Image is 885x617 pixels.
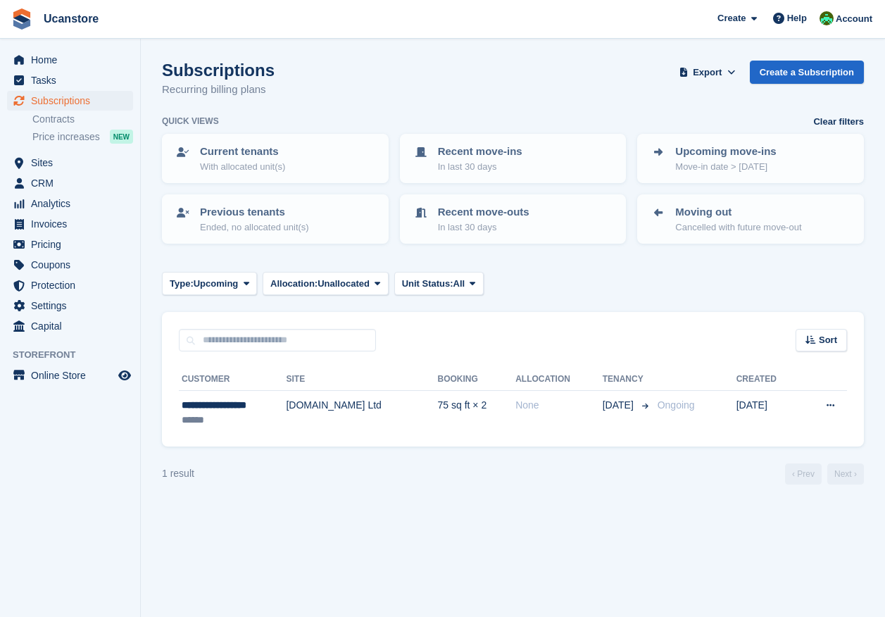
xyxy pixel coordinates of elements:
span: Help [787,11,807,25]
a: Contracts [32,113,133,126]
p: Moving out [675,204,801,220]
span: [DATE] [603,398,636,413]
a: Preview store [116,367,133,384]
p: Recent move-ins [438,144,522,160]
a: menu [7,275,133,295]
p: Recurring billing plans [162,82,275,98]
button: Export [677,61,739,84]
span: Export [693,66,722,80]
a: menu [7,91,133,111]
a: menu [7,50,133,70]
a: Next [827,463,864,485]
div: 1 result [162,466,194,481]
span: CRM [31,173,115,193]
span: Sort [819,333,837,347]
p: Recent move-outs [438,204,529,220]
span: Protection [31,275,115,295]
p: Previous tenants [200,204,309,220]
img: Leanne Tythcott [820,11,834,25]
a: menu [7,70,133,90]
nav: Page [782,463,867,485]
p: Cancelled with future move-out [675,220,801,235]
p: Current tenants [200,144,285,160]
button: Type: Upcoming [162,272,257,295]
a: Previous [785,463,822,485]
span: Unit Status: [402,277,453,291]
th: Allocation [515,368,603,391]
span: Create [717,11,746,25]
span: Allocation: [270,277,318,291]
button: Unit Status: All [394,272,484,295]
a: menu [7,296,133,316]
p: In last 30 days [438,220,529,235]
a: Upcoming move-ins Move-in date > [DATE] [639,135,862,182]
td: [DATE] [736,391,801,435]
span: Storefront [13,348,140,362]
span: Home [31,50,115,70]
a: Previous tenants Ended, no allocated unit(s) [163,196,387,242]
div: NEW [110,130,133,144]
a: menu [7,153,133,173]
img: stora-icon-8386f47178a22dfd0bd8f6a31ec36ba5ce8667c1dd55bd0f319d3a0aa187defe.svg [11,8,32,30]
span: Subscriptions [31,91,115,111]
a: Recent move-outs In last 30 days [401,196,625,242]
th: Site [286,368,437,391]
th: Created [736,368,801,391]
span: Capital [31,316,115,336]
span: All [453,277,465,291]
a: menu [7,194,133,213]
a: menu [7,173,133,193]
span: Coupons [31,255,115,275]
span: Invoices [31,214,115,234]
span: Online Store [31,366,115,385]
td: [DOMAIN_NAME] Ltd [286,391,437,435]
span: Ongoing [658,399,695,411]
span: Account [836,12,872,26]
span: Unallocated [318,277,370,291]
span: Settings [31,296,115,316]
span: Analytics [31,194,115,213]
a: Recent move-ins In last 30 days [401,135,625,182]
span: Upcoming [194,277,239,291]
p: Upcoming move-ins [675,144,776,160]
a: menu [7,255,133,275]
th: Customer [179,368,286,391]
a: Moving out Cancelled with future move-out [639,196,862,242]
p: In last 30 days [438,160,522,174]
span: Type: [170,277,194,291]
span: Tasks [31,70,115,90]
div: None [515,398,603,413]
span: Sites [31,153,115,173]
a: Ucanstore [38,7,104,30]
th: Booking [438,368,516,391]
a: Create a Subscription [750,61,864,84]
h1: Subscriptions [162,61,275,80]
span: Pricing [31,235,115,254]
a: Clear filters [813,115,864,129]
a: menu [7,235,133,254]
td: 75 sq ft × 2 [438,391,516,435]
th: Tenancy [603,368,652,391]
p: Move-in date > [DATE] [675,160,776,174]
span: Price increases [32,130,100,144]
p: Ended, no allocated unit(s) [200,220,309,235]
a: menu [7,366,133,385]
a: menu [7,214,133,234]
button: Allocation: Unallocated [263,272,389,295]
a: Price increases NEW [32,129,133,144]
h6: Quick views [162,115,219,127]
a: Current tenants With allocated unit(s) [163,135,387,182]
a: menu [7,316,133,336]
p: With allocated unit(s) [200,160,285,174]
